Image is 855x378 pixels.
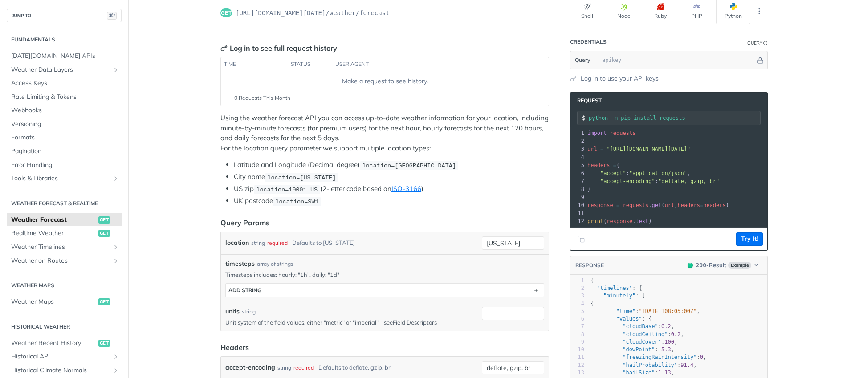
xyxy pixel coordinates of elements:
span: Pagination [11,147,119,156]
span: headers [677,202,700,208]
span: Rate Limiting & Tokens [11,93,119,102]
div: 12 [570,217,586,225]
div: 12 [570,362,584,369]
div: 13 [570,369,584,377]
div: 10 [570,201,586,209]
span: : , [590,331,684,337]
div: Make a request to see history. [224,77,545,86]
div: QueryInformation [747,40,768,46]
span: headers [587,162,610,168]
span: "cloudBase" [623,323,658,329]
span: get [98,230,110,237]
span: get [652,202,662,208]
span: "hailProbability" [623,362,677,368]
i: Information [763,41,768,45]
span: url [664,202,674,208]
div: 11 [570,354,584,361]
span: "minutely" [603,293,635,299]
span: 100 [664,339,674,345]
span: "[URL][DOMAIN_NAME][DATE]" [607,146,690,152]
span: : , [590,362,697,368]
div: 2 [570,285,584,292]
button: Hide [756,56,765,65]
a: Error Handling [7,159,122,172]
li: City name [234,172,549,182]
span: get [98,340,110,347]
button: Show subpages for Tools & Libraries [112,175,119,182]
span: Weather Data Layers [11,65,110,74]
span: ( . ) [587,218,652,224]
div: Defaults to [US_STATE] [292,236,355,249]
h2: Weather Forecast & realtime [7,199,122,207]
div: Defaults to deflate, gzip, br [318,361,391,374]
span: : , [590,339,677,345]
a: Weather Recent Historyget [7,337,122,350]
span: timesteps [225,259,255,268]
span: "time" [616,308,635,314]
div: 5 [570,161,586,169]
span: Weather Forecast [11,215,96,224]
span: Query [575,56,590,64]
span: Weather Recent History [11,339,96,348]
span: { [590,301,594,307]
div: required [293,361,314,374]
div: 4 [570,300,584,308]
div: 8 [570,331,584,338]
div: required [267,236,288,249]
div: Query Params [220,217,269,228]
span: 5.3 [661,346,671,353]
div: 7 [570,177,586,185]
span: Weather Timelines [11,243,110,252]
span: location=10001 US [256,186,318,193]
input: apikey [598,51,756,69]
span: . ( , ) [587,202,729,208]
span: [DATE][DOMAIN_NAME] APIs [11,52,119,61]
span: { [587,162,619,168]
span: : { [590,285,642,291]
button: Copy to clipboard [575,232,587,246]
p: Unit system of the field values, either "metric" or "imperial" - see [225,318,478,326]
input: Request instructions [589,115,760,121]
th: user agent [332,57,531,72]
a: Tools & LibrariesShow subpages for Tools & Libraries [7,172,122,185]
div: 3 [570,145,586,153]
span: "cloudCover" [623,339,661,345]
span: Error Handling [11,161,119,170]
span: print [587,218,603,224]
button: RESPONSE [575,261,604,270]
span: url [587,146,597,152]
span: { [590,277,594,284]
span: = [700,202,703,208]
h2: Weather Maps [7,281,122,289]
span: : [587,178,719,184]
span: location=[US_STATE] [267,174,336,181]
button: Show subpages for Historical Climate Normals [112,367,119,374]
a: Realtime Weatherget [7,227,122,240]
span: text [635,218,648,224]
a: ISO-3166 [391,184,421,193]
button: Try It! [736,232,763,246]
p: Timesteps includes: hourly: "1h", daily: "1d" [225,271,544,279]
span: "[DATE]T08:05:00Z" [639,308,696,314]
span: 0 Requests This Month [234,94,290,102]
span: : { [590,316,651,322]
span: 0.2 [661,323,671,329]
span: 200 [696,262,706,268]
h2: Fundamentals [7,36,122,44]
span: import [587,130,607,136]
span: : , [590,354,706,360]
span: 0.2 [671,331,681,337]
span: response [607,218,632,224]
a: Weather TimelinesShow subpages for Weather Timelines [7,240,122,254]
div: ADD string [228,287,261,293]
span: Formats [11,133,119,142]
span: requests [623,202,649,208]
span: Access Keys [11,79,119,88]
span: "values" [616,316,642,322]
span: 91.4 [680,362,693,368]
label: location [225,236,249,249]
span: Realtime Weather [11,229,96,238]
div: 1 [570,277,584,285]
a: Versioning [7,118,122,131]
span: "deflate, gzip, br" [658,178,719,184]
